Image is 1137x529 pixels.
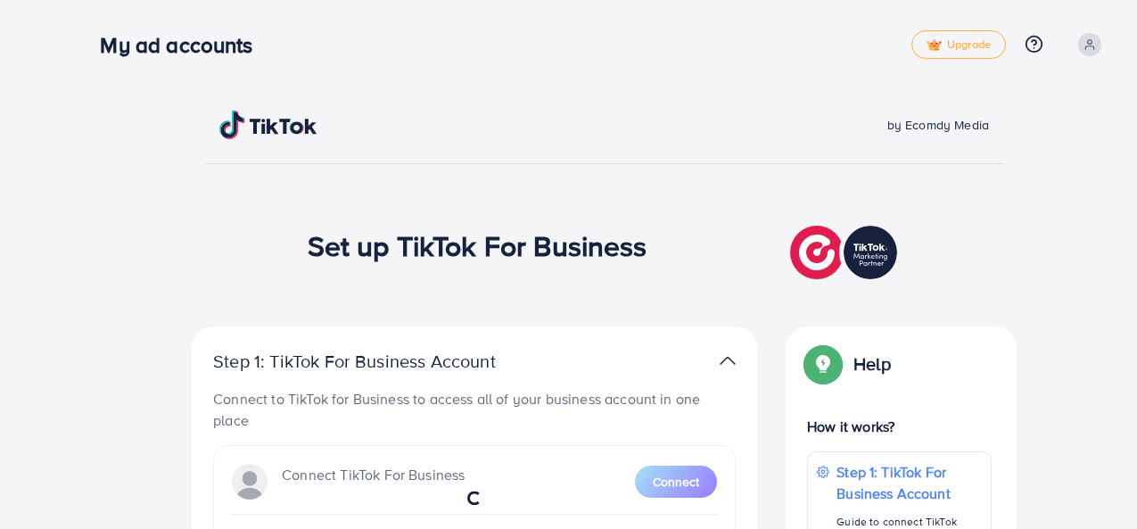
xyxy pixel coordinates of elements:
[911,30,1006,59] a: tickUpgrade
[213,351,552,372] p: Step 1: TikTok For Business Account
[807,348,839,380] img: Popup guide
[836,461,982,504] p: Step 1: TikTok For Business Account
[927,39,942,52] img: tick
[720,348,736,374] img: TikTok partner
[853,353,891,375] p: Help
[887,116,989,134] span: by Ecomdy Media
[308,228,647,262] h1: Set up TikTok For Business
[100,32,267,58] h3: My ad accounts
[807,416,992,437] p: How it works?
[790,221,902,284] img: TikTok partner
[219,111,317,139] img: TikTok
[927,38,991,52] span: Upgrade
